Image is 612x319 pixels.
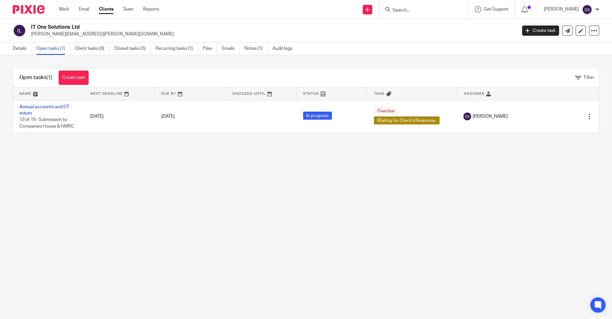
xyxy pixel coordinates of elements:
[374,92,385,95] span: Tags
[203,42,217,55] a: Files
[374,116,440,124] span: Waiting for Client's Response.
[161,114,175,119] span: [DATE]
[522,26,559,36] a: Create task
[19,74,52,81] h1: Open tasks
[303,112,332,120] span: In progress
[13,24,26,37] img: svg%3E
[484,7,508,11] span: Get Support
[303,92,319,95] span: Status
[244,42,268,55] a: Notes (1)
[31,31,513,37] p: [PERSON_NAME][EMAIL_ADDRESS][PERSON_NAME][DOMAIN_NAME]
[222,42,240,55] a: Emails
[46,75,52,80] span: (1)
[123,6,134,12] a: Team
[84,100,155,133] td: [DATE]
[19,117,74,129] span: 13 of 18 · Submission to Companies House & HMRC
[473,113,508,120] span: [PERSON_NAME]
[59,70,89,85] a: Create task
[232,92,266,95] span: Snoozed Until
[79,6,89,12] a: Email
[156,42,198,55] a: Recurring tasks (1)
[544,6,579,12] p: [PERSON_NAME]
[75,42,109,55] a: Client tasks (0)
[59,6,69,12] a: Work
[114,42,151,55] a: Closed tasks (5)
[13,5,45,14] img: Pixie
[19,105,69,115] a: Annual accounts and CT return
[13,42,32,55] a: Details
[584,75,594,80] span: Filter
[36,42,70,55] a: Open tasks (1)
[273,42,297,55] a: Audit logs
[392,8,449,13] input: Search
[99,6,113,12] a: Clients
[582,4,592,15] img: svg%3E
[463,113,471,120] img: svg%3E
[374,107,398,115] span: Overdue
[143,6,159,12] a: Reports
[31,24,416,31] h2: IT One Solutions Ltd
